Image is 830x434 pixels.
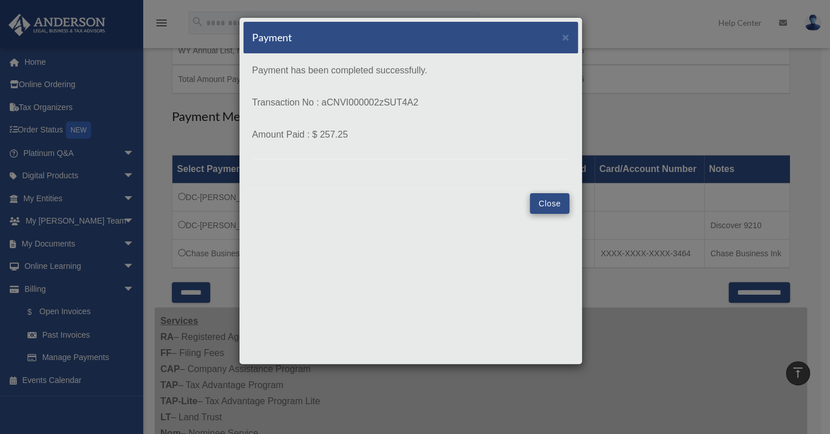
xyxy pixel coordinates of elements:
p: Transaction No : aCNVI000002zSUT4A2 [252,95,569,111]
button: Close [530,193,569,214]
p: Payment has been completed successfully. [252,62,569,79]
span: × [562,30,569,44]
p: Amount Paid : $ 257.25 [252,127,569,143]
h5: Payment [252,30,292,45]
button: Close [562,31,569,43]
